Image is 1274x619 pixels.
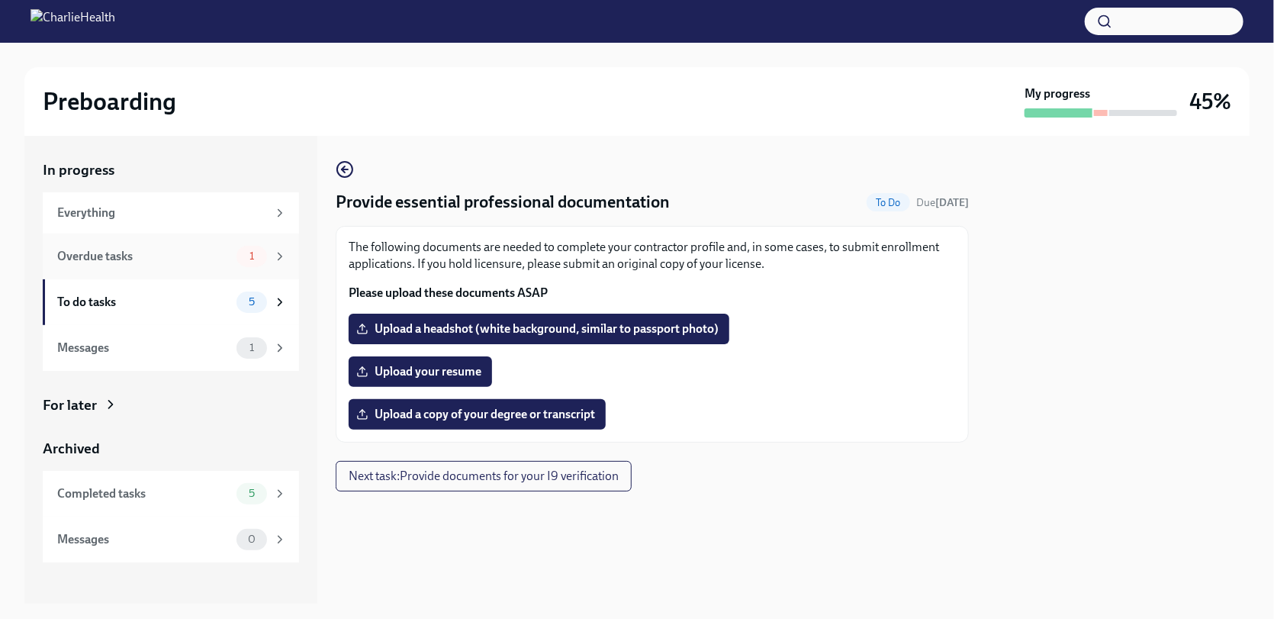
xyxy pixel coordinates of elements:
img: CharlieHealth [31,9,115,34]
span: 1 [240,250,263,262]
button: Next task:Provide documents for your I9 verification [336,461,632,492]
a: Overdue tasks1 [43,234,299,279]
span: To Do [867,197,910,208]
div: Completed tasks [57,485,230,502]
span: Upload a copy of your degree or transcript [359,407,595,422]
span: Next task : Provide documents for your I9 verification [349,469,619,484]
a: Messages0 [43,517,299,563]
span: Due [916,196,969,209]
label: Upload a copy of your degree or transcript [349,399,606,430]
span: Upload a headshot (white background, similar to passport photo) [359,321,719,337]
a: To do tasks5 [43,279,299,325]
a: In progress [43,160,299,180]
strong: My progress [1025,85,1090,102]
span: 0 [239,534,265,545]
span: 5 [240,488,264,499]
div: Overdue tasks [57,248,230,265]
a: Everything [43,192,299,234]
a: Completed tasks5 [43,471,299,517]
a: Archived [43,439,299,459]
h3: 45% [1189,88,1231,115]
div: Messages [57,340,230,356]
h2: Preboarding [43,86,176,117]
strong: Please upload these documents ASAP [349,285,548,300]
p: The following documents are needed to complete your contractor profile and, in some cases, to sub... [349,239,956,272]
a: Messages1 [43,325,299,371]
div: Messages [57,531,230,548]
span: Upload your resume [359,364,481,379]
h4: Provide essential professional documentation [336,191,670,214]
div: To do tasks [57,294,230,311]
span: 1 [240,342,263,353]
a: For later [43,395,299,415]
span: September 11th, 2025 08:00 [916,195,969,210]
div: Everything [57,205,267,221]
label: Upload a headshot (white background, similar to passport photo) [349,314,729,344]
span: 5 [240,296,264,308]
div: For later [43,395,97,415]
label: Upload your resume [349,356,492,387]
strong: [DATE] [935,196,969,209]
